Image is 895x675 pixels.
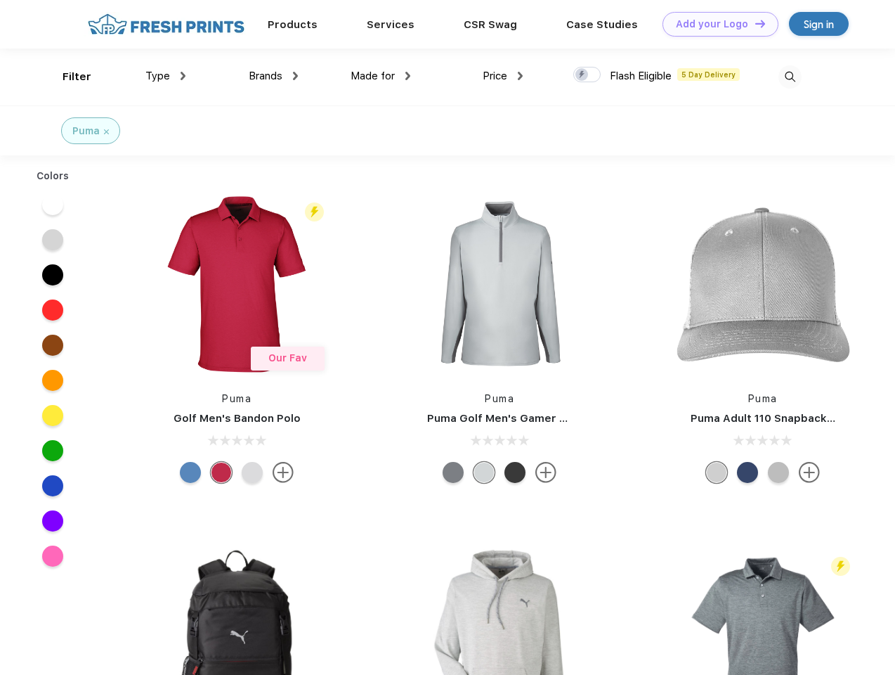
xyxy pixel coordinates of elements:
img: desktop_search.svg [778,65,802,89]
span: Our Fav [268,352,307,364]
img: func=resize&h=266 [669,191,856,378]
img: more.svg [535,462,556,483]
img: dropdown.png [293,72,298,80]
a: Puma [748,393,778,404]
a: Puma [485,393,514,404]
span: Type [145,70,170,82]
img: flash_active_toggle.svg [831,557,850,576]
div: Peacoat with Qut Shd [737,462,758,483]
img: fo%20logo%202.webp [84,12,249,37]
img: func=resize&h=266 [406,191,593,378]
img: dropdown.png [405,72,410,80]
img: func=resize&h=266 [143,191,330,378]
img: DT [755,20,765,27]
a: Sign in [789,12,849,36]
a: Puma [222,393,251,404]
a: Services [367,18,414,31]
img: flash_active_toggle.svg [305,202,324,221]
span: Price [483,70,507,82]
div: Filter [63,69,91,85]
div: High Rise [473,462,495,483]
a: Products [268,18,318,31]
div: Colors [26,169,80,184]
div: High Rise [242,462,263,483]
div: Sign in [804,16,834,32]
span: Flash Eligible [610,70,672,82]
img: more.svg [799,462,820,483]
span: Made for [351,70,395,82]
img: dropdown.png [518,72,523,80]
div: Quiet Shade [443,462,464,483]
div: Puma [72,124,100,139]
div: Quarry Brt Whit [706,462,727,483]
a: CSR Swag [464,18,517,31]
img: filter_cancel.svg [104,129,109,134]
div: Ski Patrol [211,462,232,483]
a: Golf Men's Bandon Polo [174,412,301,425]
div: Lake Blue [180,462,201,483]
a: Puma Golf Men's Gamer Golf Quarter-Zip [427,412,649,425]
img: more.svg [273,462,294,483]
div: Add your Logo [676,18,748,30]
div: Quarry with Brt Whit [768,462,789,483]
span: Brands [249,70,282,82]
span: 5 Day Delivery [677,68,740,81]
div: Puma Black [504,462,525,483]
img: dropdown.png [181,72,185,80]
